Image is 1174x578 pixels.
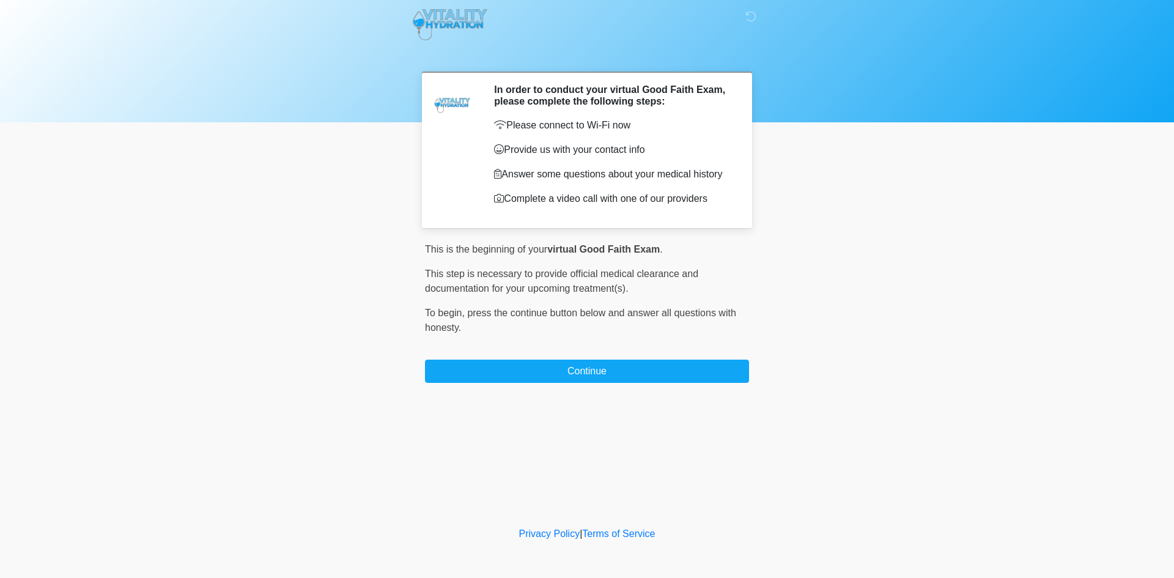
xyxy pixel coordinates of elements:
p: Please connect to Wi-Fi now [494,118,731,133]
p: Complete a video call with one of our providers [494,191,731,206]
span: To begin, [425,308,467,318]
span: This is the beginning of your [425,244,547,254]
a: Privacy Policy [519,528,580,539]
a: | [580,528,582,539]
h1: ‎ ‎ ‎ ‎ [416,44,758,67]
h2: In order to conduct your virtual Good Faith Exam, please complete the following steps: [494,84,731,107]
button: Continue [425,360,749,383]
img: Agent Avatar [434,84,471,120]
p: Provide us with your contact info [494,143,731,157]
span: . [660,244,662,254]
span: press the continue button below and answer all questions with honesty. [425,308,736,333]
img: Vitality Hydration Logo [413,9,487,40]
a: Terms of Service [582,528,655,539]
span: This step is necessary to provide official medical clearance and documentation for your upcoming ... [425,269,698,294]
p: Answer some questions about your medical history [494,167,731,182]
strong: virtual Good Faith Exam [547,244,660,254]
